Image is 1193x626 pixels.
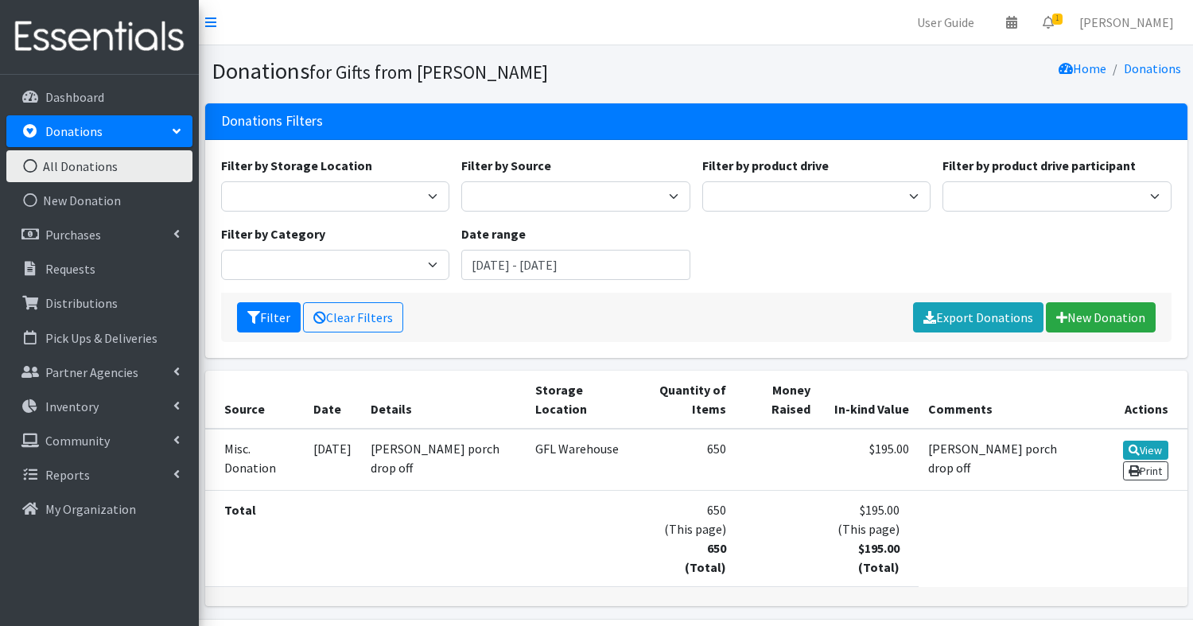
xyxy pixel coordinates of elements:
td: [PERSON_NAME] porch drop off [361,429,526,491]
img: HumanEssentials [6,10,192,64]
th: In-kind Value [820,371,919,429]
a: [PERSON_NAME] [1067,6,1187,38]
a: Dashboard [6,81,192,113]
p: Requests [45,261,95,277]
td: Misc. Donation [205,429,304,491]
a: Partner Agencies [6,356,192,388]
a: Community [6,425,192,457]
label: Date range [461,224,526,243]
th: Money Raised [736,371,820,429]
p: Distributions [45,295,118,311]
label: Filter by Storage Location [221,156,372,175]
a: Purchases [6,219,192,251]
p: Dashboard [45,89,104,105]
a: New Donation [6,185,192,216]
a: User Guide [904,6,987,38]
a: My Organization [6,493,192,525]
td: GFL Warehouse [526,429,632,491]
a: Home [1059,60,1106,76]
a: Donations [6,115,192,147]
th: Storage Location [526,371,632,429]
strong: Total [224,502,256,518]
td: $195.00 [820,429,919,491]
a: 1 [1030,6,1067,38]
p: Community [45,433,110,449]
th: Comments [919,371,1083,429]
td: 650 [631,429,736,491]
a: Pick Ups & Deliveries [6,322,192,354]
h1: Donations [212,57,690,85]
td: 650 (This page) [631,490,736,586]
a: Print [1123,461,1168,480]
button: Filter [237,302,301,332]
p: Reports [45,467,90,483]
th: Source [205,371,304,429]
label: Filter by product drive [702,156,829,175]
th: Quantity of Items [631,371,736,429]
span: 1 [1052,14,1063,25]
p: My Organization [45,501,136,517]
input: January 1, 2011 - December 31, 2011 [461,250,690,280]
label: Filter by Category [221,224,325,243]
td: [PERSON_NAME] porch drop off [919,429,1083,491]
a: New Donation [1046,302,1156,332]
strong: $195.00 (Total) [858,540,900,575]
small: for Gifts from [PERSON_NAME] [309,60,548,84]
h3: Donations Filters [221,113,323,130]
a: Distributions [6,287,192,319]
a: Export Donations [913,302,1043,332]
td: $195.00 (This page) [820,490,919,586]
p: Pick Ups & Deliveries [45,330,157,346]
th: Actions [1083,371,1187,429]
a: View [1123,441,1168,460]
a: Reports [6,459,192,491]
a: Requests [6,253,192,285]
label: Filter by product drive participant [942,156,1136,175]
td: [DATE] [304,429,361,491]
th: Details [361,371,526,429]
th: Date [304,371,361,429]
strong: 650 (Total) [685,540,726,575]
a: Inventory [6,391,192,422]
p: Partner Agencies [45,364,138,380]
a: All Donations [6,150,192,182]
a: Donations [1124,60,1181,76]
p: Donations [45,123,103,139]
label: Filter by Source [461,156,551,175]
p: Purchases [45,227,101,243]
p: Inventory [45,399,99,414]
a: Clear Filters [303,302,403,332]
